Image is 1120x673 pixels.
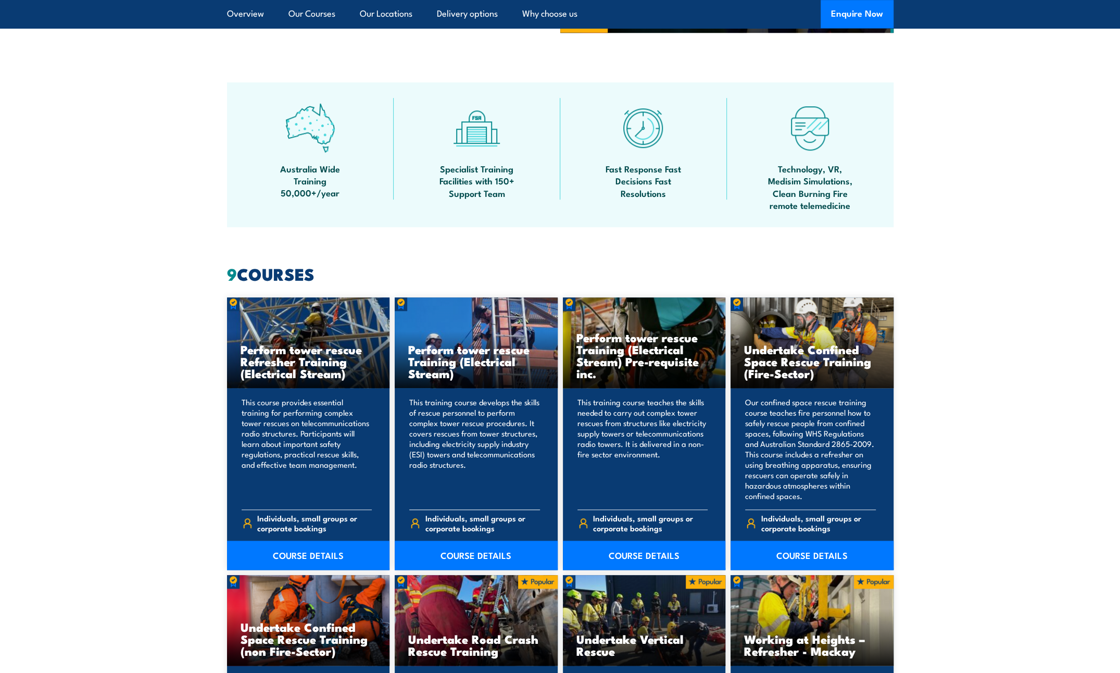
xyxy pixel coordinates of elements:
h3: Perform tower rescue Training (Electrical Stream) Pre-requisite inc. [576,331,712,379]
h3: Undertake Road Crash Rescue Training [408,633,544,657]
span: Individuals, small groups or corporate bookings [761,513,876,533]
h3: Undertake Vertical Rescue [576,633,712,657]
h3: Undertake Confined Space Rescue Training (non Fire-Sector) [241,621,376,657]
img: tech-icon [785,103,835,153]
span: Individuals, small groups or corporate bookings [593,513,708,533]
p: This training course develops the skills of rescue personnel to perform complex tower rescue proc... [409,397,540,501]
a: COURSE DETAILS [563,541,726,570]
span: Australia Wide Training 50,000+/year [263,163,357,199]
h3: Working at Heights – Refresher - Mackay [744,633,880,657]
img: facilities-icon [452,103,501,153]
span: Fast Response Fast Decisions Fast Resolutions [597,163,690,199]
span: Individuals, small groups or corporate bookings [257,513,372,533]
a: COURSE DETAILS [395,541,558,570]
span: Technology, VR, Medisim Simulations, Clean Burning Fire remote telemedicine [763,163,857,211]
img: fast-icon [619,103,668,153]
img: auswide-icon [285,103,335,153]
p: This course provides essential training for performing complex tower rescues on telecommunication... [242,397,372,501]
p: This training course teaches the skills needed to carry out complex tower rescues from structures... [577,397,708,501]
h3: Undertake Confined Space Rescue Training (Fire-Sector) [744,343,880,379]
h3: Perform tower rescue Refresher Training (Electrical Stream) [241,343,376,379]
span: Individuals, small groups or corporate bookings [425,513,540,533]
p: Our confined space rescue training course teaches fire personnel how to safely rescue people from... [745,397,876,501]
h3: Perform tower rescue Training (Electrical Stream) [408,343,544,379]
a: COURSE DETAILS [731,541,894,570]
a: COURSE DETAILS [227,541,390,570]
span: Specialist Training Facilities with 150+ Support Team [430,163,524,199]
strong: 9 [227,260,237,286]
h2: COURSES [227,266,894,281]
